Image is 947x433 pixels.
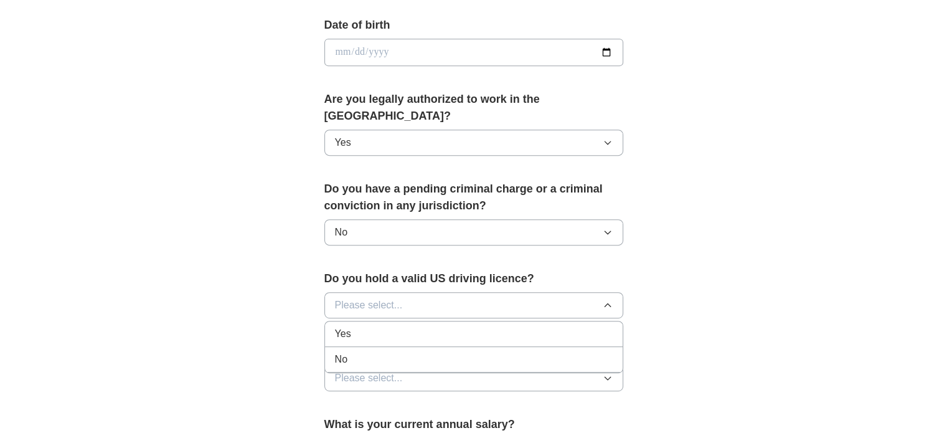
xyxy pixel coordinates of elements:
[335,225,347,240] span: No
[335,352,347,367] span: No
[335,326,351,341] span: Yes
[324,130,623,156] button: Yes
[324,181,623,214] label: Do you have a pending criminal charge or a criminal conviction in any jurisdiction?
[335,298,403,313] span: Please select...
[335,371,403,386] span: Please select...
[324,365,623,391] button: Please select...
[324,91,623,125] label: Are you legally authorized to work in the [GEOGRAPHIC_DATA]?
[324,270,623,287] label: Do you hold a valid US driving licence?
[324,219,623,245] button: No
[324,292,623,318] button: Please select...
[324,17,623,34] label: Date of birth
[335,135,351,150] span: Yes
[324,416,623,433] label: What is your current annual salary?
